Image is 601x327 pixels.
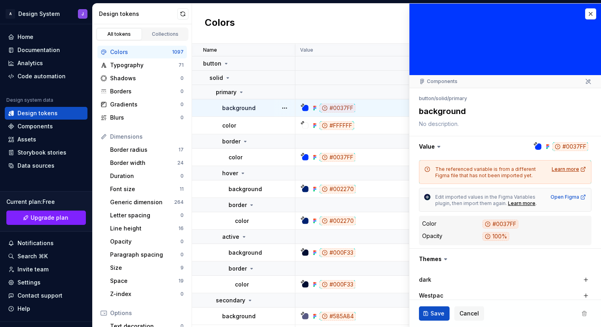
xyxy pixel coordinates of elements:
p: hover [222,169,238,177]
p: color [229,153,242,161]
button: Save [419,306,450,321]
a: Settings [5,276,87,289]
p: button [203,60,221,68]
div: Dimensions [110,133,184,141]
a: Shadows0 [97,72,187,85]
a: Border width24 [107,157,187,169]
div: #0037FF [483,220,518,228]
div: 0 [180,291,184,297]
div: #0037FF [320,104,355,112]
p: border [229,201,247,209]
a: Line height16 [107,222,187,235]
a: Colors1097 [97,46,187,58]
div: Border radius [110,146,178,154]
a: Blurs0 [97,111,187,124]
div: #FFFFFF [320,121,354,130]
a: Learn more [552,166,586,172]
a: Upgrade plan [6,211,86,225]
div: #002270 [320,217,356,225]
button: Search ⌘K [5,250,87,263]
div: 11 [180,186,184,192]
div: Border width [110,159,177,167]
button: Contact support [5,289,87,302]
div: #000F33 [320,248,355,257]
a: Invite team [5,263,87,276]
div: Settings [17,279,41,286]
p: border [222,137,240,145]
a: Open Figma [551,194,586,200]
a: Analytics [5,57,87,70]
div: Colors [110,48,172,56]
a: Font size11 [107,183,187,195]
p: border [229,265,247,273]
div: Components [17,122,53,130]
div: Size [110,264,180,272]
a: Borders0 [97,85,187,98]
div: Font size [110,185,180,193]
button: Notifications [5,237,87,250]
div: Current plan : Free [6,198,86,206]
div: Letter spacing [110,211,180,219]
div: 71 [178,62,184,68]
span: Cancel [459,310,479,317]
div: Analytics [17,59,43,67]
div: Contact support [17,292,62,300]
div: 264 [174,199,184,205]
div: Collections [145,31,185,37]
div: Paragraph spacing [110,251,180,259]
span: Edit imported values in the Figma Variables plugin, then import them again. [435,194,537,206]
div: #0037FF [320,153,355,162]
a: Generic dimension264 [107,196,187,209]
a: Paragraph spacing0 [107,248,187,261]
p: active [222,233,239,241]
div: Design System [18,10,60,18]
div: 24 [177,160,184,166]
div: Design tokens [17,109,58,117]
div: Assets [17,135,36,143]
a: Typography71 [97,59,187,72]
li: solid [436,95,447,101]
a: Code automation [5,70,87,83]
div: Shadows [110,74,180,82]
a: Storybook stories [5,146,87,159]
span: Save [430,310,444,317]
div: 16 [178,225,184,232]
div: Home [17,33,33,41]
p: solid [209,74,223,82]
div: All tokens [99,31,139,37]
div: Learn more [508,200,535,207]
h2: Colors [205,16,235,31]
div: 0 [180,173,184,179]
div: Data sources [17,162,54,170]
textarea: background [417,104,590,118]
a: Assets [5,133,87,146]
li: / [447,95,449,101]
div: #002270 [320,185,356,193]
div: 19 [178,278,184,284]
div: #585A84 [320,312,356,321]
div: Storybook stories [17,149,66,157]
div: 0 [180,252,184,258]
div: 0 [180,114,184,121]
div: Search ⌘K [17,252,48,260]
div: The referenced variable is from a different Figma file that has not been imported yet. [435,166,547,179]
li: primary [449,95,467,101]
div: Duration [110,172,180,180]
a: Letter spacing0 [107,209,187,222]
label: Westpac [419,292,443,300]
div: Documentation [17,46,60,54]
div: 0 [180,75,184,81]
div: 1097 [172,49,184,55]
button: Help [5,302,87,315]
div: Design tokens [99,10,177,18]
button: ADesign SystemJ [2,5,91,22]
a: Components [5,120,87,133]
div: Components [419,78,458,85]
div: 100% [483,232,509,241]
div: 17 [178,147,184,153]
p: color [235,217,249,225]
a: Documentation [5,44,87,56]
p: background [229,185,262,193]
div: Generic dimension [110,198,174,206]
a: Data sources [5,159,87,172]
